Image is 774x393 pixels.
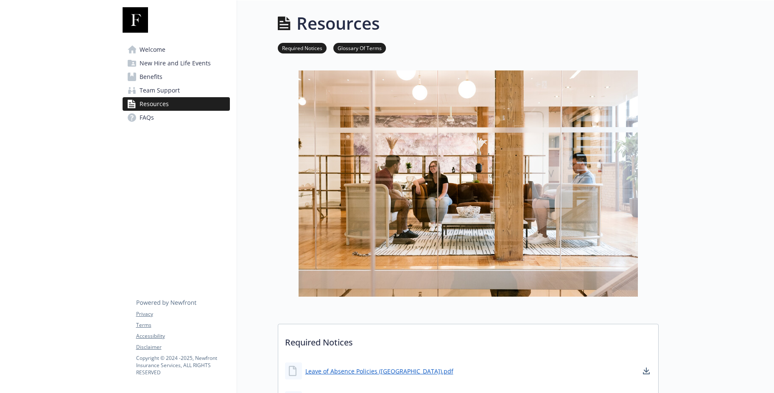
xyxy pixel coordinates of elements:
[299,70,638,297] img: resources page banner
[140,56,211,70] span: New Hire and Life Events
[136,354,229,376] p: Copyright © 2024 - 2025 , Newfront Insurance Services, ALL RIGHTS RESERVED
[140,70,162,84] span: Benefits
[136,343,229,351] a: Disclaimer
[278,44,327,52] a: Required Notices
[123,111,230,124] a: FAQs
[278,324,658,356] p: Required Notices
[140,97,169,111] span: Resources
[123,84,230,97] a: Team Support
[123,70,230,84] a: Benefits
[140,111,154,124] span: FAQs
[140,84,180,97] span: Team Support
[333,44,386,52] a: Glossary Of Terms
[641,366,651,376] a: download document
[136,332,229,340] a: Accessibility
[123,43,230,56] a: Welcome
[296,11,380,36] h1: Resources
[305,367,453,376] a: Leave of Absence Policies ([GEOGRAPHIC_DATA]).pdf
[123,56,230,70] a: New Hire and Life Events
[140,43,165,56] span: Welcome
[123,97,230,111] a: Resources
[136,310,229,318] a: Privacy
[136,321,229,329] a: Terms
